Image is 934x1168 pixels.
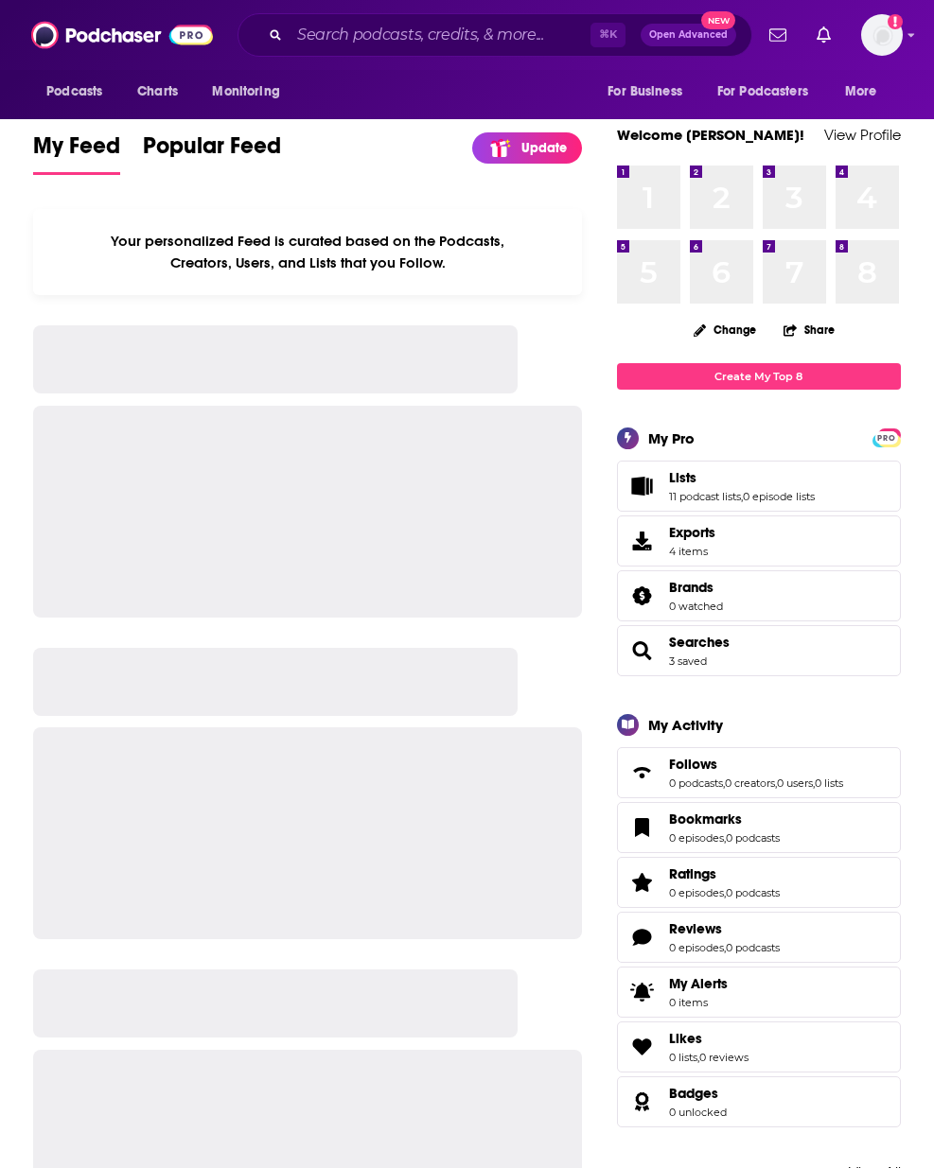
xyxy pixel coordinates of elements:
img: Podchaser - Follow, Share and Rate Podcasts [31,17,213,53]
span: My Alerts [669,975,728,992]
span: Open Advanced [649,30,728,40]
a: Welcome [PERSON_NAME]! [617,126,804,144]
input: Search podcasts, credits, & more... [290,20,590,50]
a: 11 podcast lists [669,490,741,503]
span: Popular Feed [143,131,281,171]
a: PRO [875,429,898,444]
button: open menu [199,74,304,110]
a: Searches [669,634,730,651]
span: Bookmarks [617,802,901,853]
a: Exports [617,515,901,567]
span: , [697,1051,699,1064]
a: 0 lists [815,776,843,790]
span: , [775,776,777,790]
span: , [723,776,725,790]
a: 3 saved [669,654,707,668]
a: 0 episodes [669,886,724,899]
span: For Podcasters [717,78,808,105]
a: Reviews [669,920,780,937]
a: 0 episode lists [743,490,815,503]
a: Likes [669,1030,749,1047]
span: Follows [669,756,717,773]
span: , [741,490,743,503]
span: More [845,78,877,105]
a: Follows [669,756,843,773]
a: 0 podcasts [726,886,780,899]
a: Ratings [669,865,780,882]
span: Likes [617,1021,901,1072]
span: Ratings [617,857,901,908]
a: Ratings [624,869,661,896]
span: , [724,886,726,899]
a: 0 reviews [699,1051,749,1064]
span: , [724,831,726,845]
span: Searches [617,625,901,676]
a: 0 users [777,776,813,790]
button: Show profile menu [861,14,903,56]
a: Update [472,132,582,164]
span: Reviews [669,920,722,937]
span: , [813,776,815,790]
span: Charts [137,78,178,105]
button: Share [783,311,836,348]
span: For Business [608,78,682,105]
span: Exports [669,524,715,541]
span: Bookmarks [669,811,742,828]
a: 0 podcasts [726,941,780,954]
button: open menu [594,74,706,110]
a: Searches [624,637,661,664]
a: 0 lists [669,1051,697,1064]
a: Brands [669,579,723,596]
a: My Alerts [617,967,901,1018]
span: Ratings [669,865,716,882]
span: New [701,11,735,29]
span: Podcasts [46,78,102,105]
a: Show notifications dropdown [809,19,838,51]
a: View Profile [824,126,901,144]
span: ⌘ K [590,23,626,47]
p: Update [521,140,567,156]
span: Reviews [617,912,901,963]
a: Badges [624,1089,661,1115]
button: Open AdvancedNew [641,24,736,46]
span: Exports [624,528,661,554]
a: 0 podcasts [669,776,723,790]
a: 0 podcasts [726,831,780,845]
span: Likes [669,1030,702,1047]
svg: Add a profile image [888,14,903,29]
a: Lists [624,473,661,499]
a: 0 episodes [669,831,724,845]
span: Lists [669,469,696,486]
a: Bookmarks [624,814,661,841]
div: Your personalized Feed is curated based on the Podcasts, Creators, Users, and Lists that you Follow. [33,209,582,295]
span: My Feed [33,131,120,171]
a: Badges [669,1085,727,1102]
a: Lists [669,469,815,486]
a: Show notifications dropdown [762,19,794,51]
a: 0 creators [725,776,775,790]
a: 0 episodes [669,941,724,954]
div: My Activity [648,716,723,734]
button: open menu [33,74,127,110]
div: My Pro [648,429,695,447]
button: open menu [832,74,901,110]
span: Brands [669,579,714,596]
span: Brands [617,570,901,621]
a: 0 unlocked [669,1106,727,1119]
a: Likes [624,1034,661,1060]
a: Follows [624,759,661,786]
a: Brands [624,583,661,609]
span: My Alerts [624,979,661,1005]
span: , [724,941,726,954]
div: Search podcasts, credits, & more... [238,13,752,57]
a: My Feed [33,131,120,175]
span: Lists [617,461,901,512]
span: Badges [617,1076,901,1127]
span: PRO [875,431,898,445]
a: Create My Top 8 [617,363,901,389]
span: 4 items [669,545,715,558]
